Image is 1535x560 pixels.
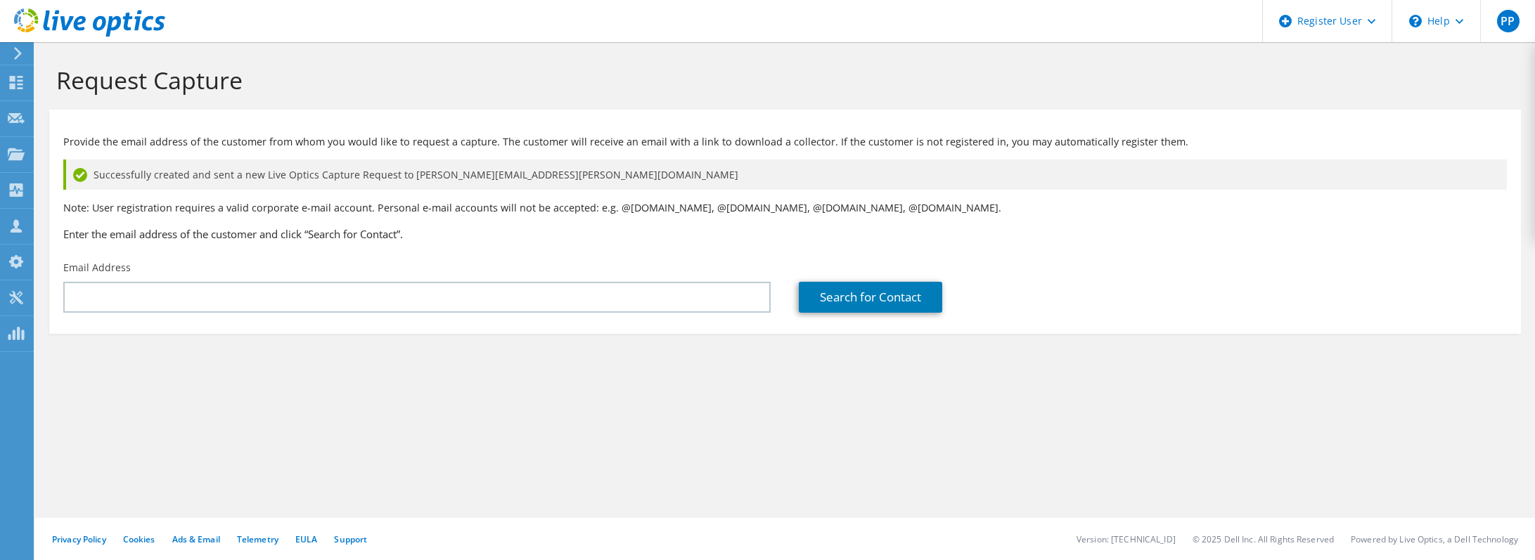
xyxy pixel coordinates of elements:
a: Cookies [123,533,155,545]
p: Note: User registration requires a valid corporate e-mail account. Personal e-mail accounts will ... [63,200,1507,216]
a: Search for Contact [799,282,942,313]
label: Email Address [63,261,131,275]
li: © 2025 Dell Inc. All Rights Reserved [1193,533,1334,545]
li: Version: [TECHNICAL_ID] [1077,533,1176,545]
span: PP [1497,10,1520,32]
li: Powered by Live Optics, a Dell Technology [1351,533,1518,545]
a: Support [334,533,367,545]
svg: \n [1409,15,1422,27]
h1: Request Capture [56,65,1507,95]
a: EULA [295,533,317,545]
p: Provide the email address of the customer from whom you would like to request a capture. The cust... [63,134,1507,150]
a: Ads & Email [172,533,220,545]
a: Telemetry [237,533,278,545]
h3: Enter the email address of the customer and click “Search for Contact”. [63,226,1507,242]
span: Successfully created and sent a new Live Optics Capture Request to [PERSON_NAME][EMAIL_ADDRESS][P... [94,167,738,183]
a: Privacy Policy [52,533,106,545]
